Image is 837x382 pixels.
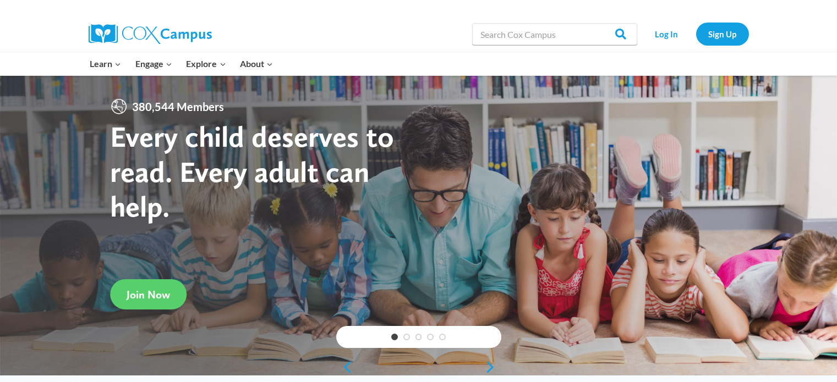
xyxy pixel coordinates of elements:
nav: Primary Navigation [83,52,280,75]
div: content slider buttons [336,356,501,378]
a: 5 [439,334,446,340]
a: 4 [427,334,434,340]
span: Join Now [127,288,170,301]
a: 1 [391,334,398,340]
strong: Every child deserves to read. Every adult can help. [110,119,394,224]
a: next [485,361,501,374]
nav: Secondary Navigation [643,23,749,45]
a: 2 [403,334,410,340]
span: 380,544 Members [128,98,228,115]
img: Cox Campus [89,24,212,44]
input: Search Cox Campus [472,23,637,45]
a: previous [336,361,353,374]
a: 3 [415,334,422,340]
span: Engage [135,57,172,71]
span: Learn [90,57,121,71]
a: Log In [643,23,691,45]
a: Sign Up [696,23,749,45]
a: Join Now [110,279,187,309]
span: Explore [186,57,226,71]
span: About [240,57,273,71]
